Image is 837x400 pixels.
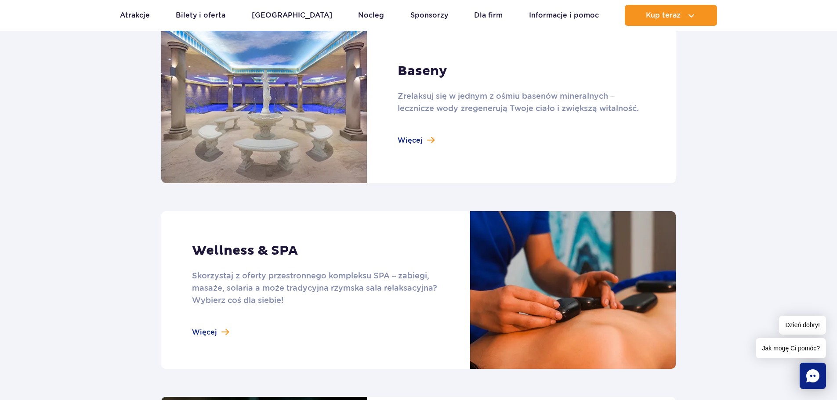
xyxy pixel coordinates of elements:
[779,316,826,335] span: Dzień dobry!
[625,5,717,26] button: Kup teraz
[646,11,681,19] span: Kup teraz
[410,5,448,26] a: Sponsorzy
[474,5,503,26] a: Dla firm
[756,338,826,358] span: Jak mogę Ci pomóc?
[529,5,599,26] a: Informacje i pomoc
[120,5,150,26] a: Atrakcje
[252,5,332,26] a: [GEOGRAPHIC_DATA]
[358,5,384,26] a: Nocleg
[800,363,826,389] div: Chat
[176,5,225,26] a: Bilety i oferta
